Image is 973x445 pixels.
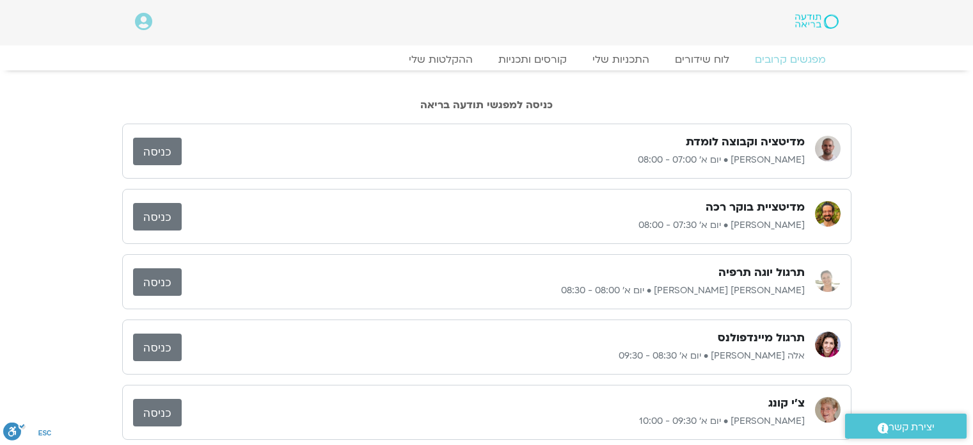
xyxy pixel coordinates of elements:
[182,348,805,364] p: אלה [PERSON_NAME] • יום א׳ 08:30 - 09:30
[845,414,967,439] a: יצירת קשר
[182,414,805,429] p: [PERSON_NAME] • יום א׳ 09:30 - 10:00
[686,134,805,150] h3: מדיטציה וקבוצה לומדת
[815,201,841,227] img: שגב הורוביץ
[486,53,580,66] a: קורסים ותכניות
[718,330,805,346] h3: תרגול מיינדפולנס
[815,397,841,423] img: חני שלם
[396,53,486,66] a: ההקלטות שלי
[133,334,182,361] a: כניסה
[133,138,182,165] a: כניסה
[815,266,841,292] img: סיגל כהן
[182,218,805,233] p: [PERSON_NAME] • יום א׳ 07:30 - 08:00
[815,136,841,161] img: דקל קנטי
[122,99,851,111] h2: כניסה למפגשי תודעה בריאה
[182,152,805,168] p: [PERSON_NAME] • יום א׳ 07:00 - 08:00
[815,332,841,357] img: אלה טולנאי
[133,203,182,231] a: כניסה
[580,53,662,66] a: התכניות שלי
[135,53,839,66] nav: Menu
[706,200,805,215] h3: מדיטציית בוקר רכה
[768,396,805,411] h3: צ'י קונג
[742,53,839,66] a: מפגשים קרובים
[889,419,935,436] span: יצירת קשר
[718,265,805,280] h3: תרגול יוגה תרפיה
[133,268,182,296] a: כניסה
[133,399,182,426] a: כניסה
[182,283,805,298] p: [PERSON_NAME] [PERSON_NAME] • יום א׳ 08:00 - 08:30
[662,53,742,66] a: לוח שידורים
